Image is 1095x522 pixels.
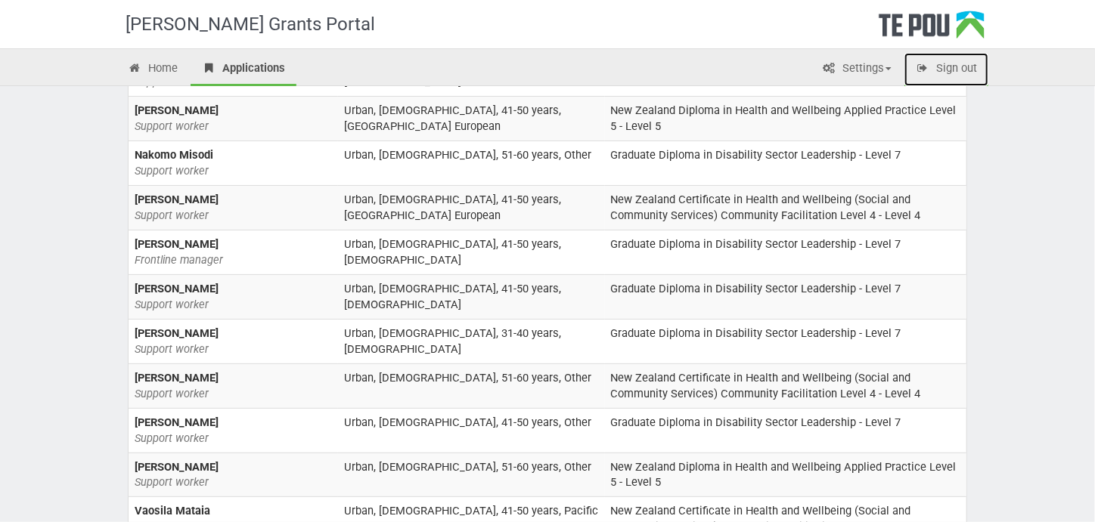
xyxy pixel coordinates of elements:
td: Urban, [DEMOGRAPHIC_DATA], 41-50 years, [GEOGRAPHIC_DATA] European [338,97,605,141]
b: [PERSON_NAME] [135,460,219,474]
td: Urban, [DEMOGRAPHIC_DATA], 41-50 years, [GEOGRAPHIC_DATA] European [338,186,605,230]
b: [PERSON_NAME] [135,103,219,117]
b: [PERSON_NAME] [135,326,219,340]
em: Support worker [135,164,209,178]
div: Te Pou Logo [879,11,985,48]
em: Support worker [135,387,209,400]
em: Support worker [135,298,209,311]
td: Urban, [DEMOGRAPHIC_DATA], 51-60 years, Other [338,453,605,497]
b: [PERSON_NAME] [135,193,219,206]
td: Graduate Diploma in Disability Sector Leadership - Level 7 [605,141,966,186]
em: Support worker [135,342,209,356]
b: [PERSON_NAME] [135,282,219,295]
b: [PERSON_NAME] [135,371,219,385]
td: New Zealand Certificate in Health and Wellbeing (Social and Community Services) Community Facilit... [605,186,966,230]
td: New Zealand Diploma in Health and Wellbeing Applied Practice Level 5 - Level 5 [605,97,966,141]
a: Settings [811,53,903,86]
td: Urban, [DEMOGRAPHIC_DATA], 31-40 years, [DEMOGRAPHIC_DATA] [338,319,605,363]
td: Graduate Diploma in Disability Sector Leadership - Level 7 [605,230,966,274]
b: Nakomo Misodi [135,148,213,162]
td: New Zealand Diploma in Health and Wellbeing Applied Practice Level 5 - Level 5 [605,453,966,497]
td: Urban, [DEMOGRAPHIC_DATA], 51-60 years, Other [338,363,605,408]
em: Frontline manager [135,253,223,267]
b: [PERSON_NAME] [135,415,219,429]
td: Urban, [DEMOGRAPHIC_DATA], 41-50 years, Other [338,408,605,453]
td: Urban, [DEMOGRAPHIC_DATA], 41-50 years, [DEMOGRAPHIC_DATA] [338,230,605,274]
em: Support worker [135,431,209,445]
td: Graduate Diploma in Disability Sector Leadership - Level 7 [605,274,966,319]
a: Home [116,53,189,86]
td: Urban, [DEMOGRAPHIC_DATA], 41-50 years, [DEMOGRAPHIC_DATA] [338,274,605,319]
td: New Zealand Certificate in Health and Wellbeing (Social and Community Services) Community Facilit... [605,363,966,408]
em: Support worker [135,208,209,222]
a: Applications [191,53,296,86]
a: Sign out [904,53,988,86]
em: Support worker [135,475,209,489]
em: Support worker [135,119,209,133]
td: Urban, [DEMOGRAPHIC_DATA], 51-60 years, Other [338,141,605,186]
b: [PERSON_NAME] [135,237,219,251]
td: Graduate Diploma in Disability Sector Leadership - Level 7 [605,408,966,453]
td: Graduate Diploma in Disability Sector Leadership - Level 7 [605,319,966,363]
b: Vaosila Mataia [135,504,210,517]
